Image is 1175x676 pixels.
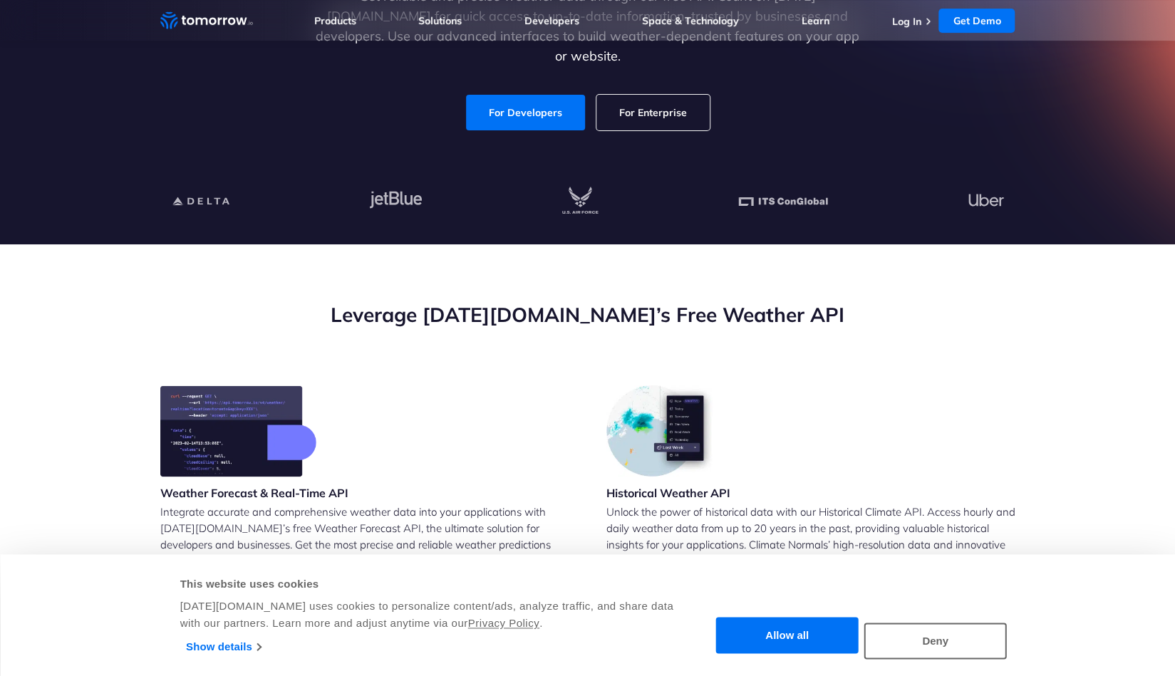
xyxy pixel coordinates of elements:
[606,504,1015,586] p: Unlock the power of historical data with our Historical Climate API. Access hourly and daily weat...
[160,504,569,602] p: Integrate accurate and comprehensive weather data into your applications with [DATE][DOMAIN_NAME]...
[802,14,829,27] a: Learn
[466,95,585,130] a: For Developers
[160,301,1015,328] h2: Leverage [DATE][DOMAIN_NAME]’s Free Weather API
[160,10,253,31] a: Home link
[938,9,1015,33] a: Get Demo
[596,95,710,130] a: For Enterprise
[524,14,579,27] a: Developers
[642,14,739,27] a: Space & Technology
[864,623,1007,659] button: Deny
[418,14,462,27] a: Solutions
[160,485,348,501] h3: Weather Forecast & Real-Time API
[891,15,921,28] a: Log In
[180,576,676,593] div: This website uses cookies
[186,636,261,657] a: Show details
[606,485,730,501] h3: Historical Weather API
[180,598,676,632] div: [DATE][DOMAIN_NAME] uses cookies to personalize content/ads, analyze traffic, and share data with...
[314,14,356,27] a: Products
[716,618,859,654] button: Allow all
[468,617,539,629] a: Privacy Policy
